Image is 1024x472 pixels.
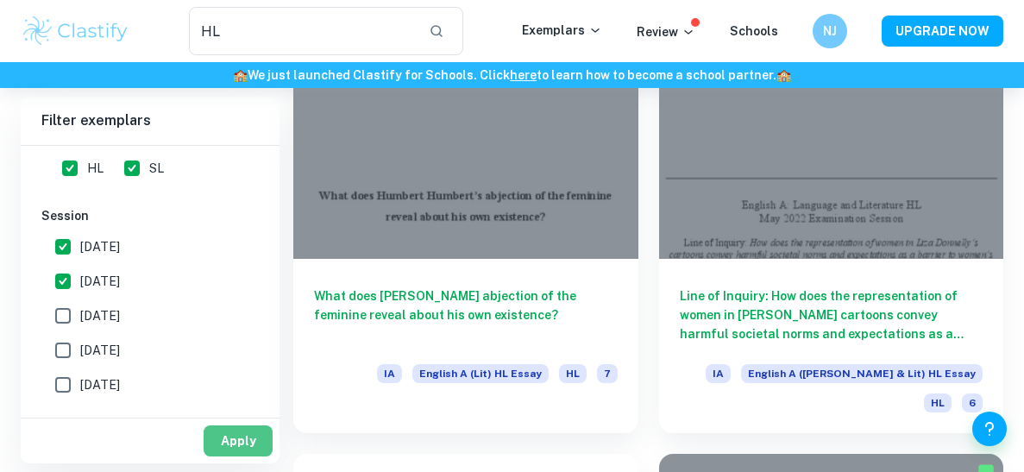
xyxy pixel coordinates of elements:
[189,7,415,55] input: Search for any exemplars...
[813,14,847,48] button: NJ
[80,341,120,360] span: [DATE]
[962,393,983,412] span: 6
[730,24,778,38] a: Schools
[80,272,120,291] span: [DATE]
[412,364,549,383] span: English A (Lit) HL Essay
[741,364,983,383] span: English A ([PERSON_NAME] & Lit) HL Essay
[680,286,983,343] h6: Line of Inquiry: How does the representation of women in [PERSON_NAME] cartoons convey harmful so...
[522,21,602,40] p: Exemplars
[233,68,248,82] span: 🏫
[776,68,791,82] span: 🏫
[21,97,280,145] h6: Filter exemplars
[972,412,1007,446] button: Help and Feedback
[87,159,104,178] span: HL
[559,364,587,383] span: HL
[882,16,1003,47] button: UPGRADE NOW
[924,393,952,412] span: HL
[637,22,695,41] p: Review
[149,159,164,178] span: SL
[3,66,1021,85] h6: We just launched Clastify for Schools. Click to learn how to become a school partner.
[204,425,273,456] button: Apply
[377,364,402,383] span: IA
[510,68,537,82] a: here
[820,22,840,41] h6: NJ
[21,14,130,48] img: Clastify logo
[80,237,120,256] span: [DATE]
[314,286,618,343] h6: What does [PERSON_NAME] abjection of the feminine reveal about his own existence?
[706,364,731,383] span: IA
[80,410,120,429] span: [DATE]
[41,206,259,225] h6: Session
[80,306,120,325] span: [DATE]
[80,375,120,394] span: [DATE]
[597,364,618,383] span: 7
